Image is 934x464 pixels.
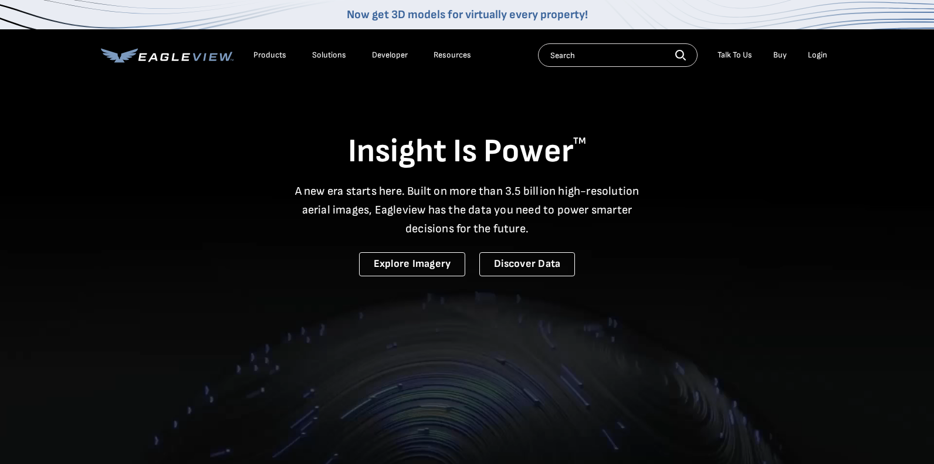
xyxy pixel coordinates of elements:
[434,50,471,60] div: Resources
[101,131,833,172] h1: Insight Is Power
[253,50,286,60] div: Products
[773,50,787,60] a: Buy
[573,136,586,147] sup: TM
[718,50,752,60] div: Talk To Us
[287,182,647,238] p: A new era starts here. Built on more than 3.5 billion high-resolution aerial images, Eagleview ha...
[347,8,588,22] a: Now get 3D models for virtually every property!
[479,252,575,276] a: Discover Data
[808,50,827,60] div: Login
[359,252,466,276] a: Explore Imagery
[312,50,346,60] div: Solutions
[538,43,698,67] input: Search
[372,50,408,60] a: Developer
